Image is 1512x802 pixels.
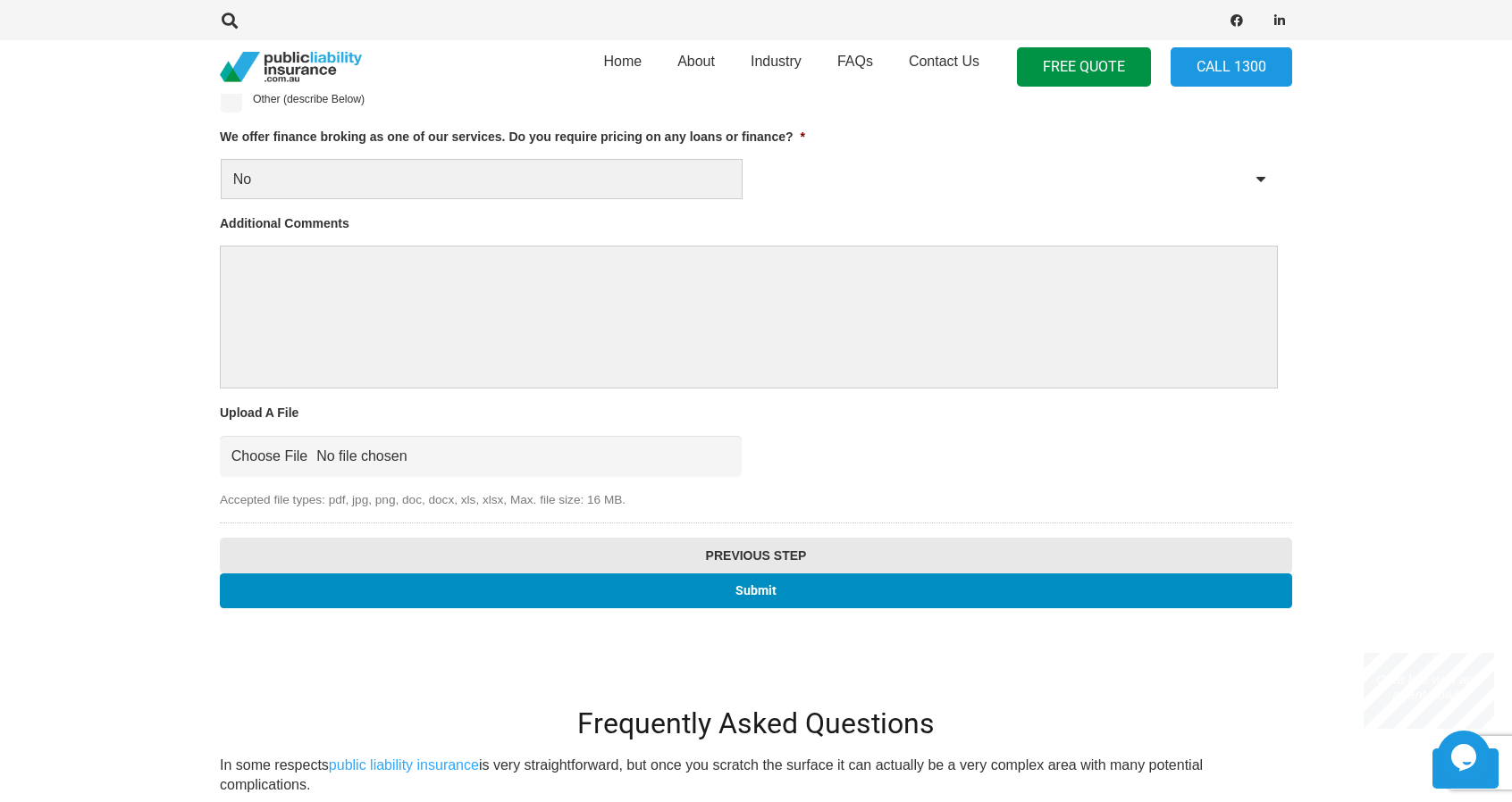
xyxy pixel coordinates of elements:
[751,54,802,69] span: Industry
[220,573,1292,608] input: Submit
[819,35,891,99] a: FAQs
[909,54,979,69] span: Contact Us
[1364,653,1494,729] iframe: chat widget
[220,129,805,145] label: We offer finance broking as one of our services. Do you require pricing on any loans or finance?
[329,757,479,773] a: public liability insurance
[677,54,715,69] span: About
[253,91,365,107] label: Other (describe Below)
[220,538,1292,573] input: Previous Step
[220,477,1278,510] span: Accepted file types: pdf, jpg, png, doc, docx, xls, xlsx, Max. file size: 16 MB.
[1432,748,1499,789] a: Back to top
[220,706,1292,740] h2: Frequently Asked Questions
[220,405,298,421] label: Upload A File
[220,52,362,83] a: pli_logotransparent
[220,756,1292,796] p: In some respects is very straightforward, but once you scratch the surface it can actually be a v...
[220,215,349,231] label: Additional Comments
[837,54,873,69] span: FAQs
[733,35,819,99] a: Industry
[1224,8,1249,33] a: Facebook
[1171,47,1292,88] a: Call 1300
[1017,47,1151,88] a: FREE QUOTE
[585,35,659,99] a: Home
[212,13,248,29] a: Search
[659,35,733,99] a: About
[603,54,642,69] span: Home
[1267,8,1292,33] a: LinkedIn
[891,35,997,99] a: Contact Us
[1437,731,1494,784] iframe: chat widget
